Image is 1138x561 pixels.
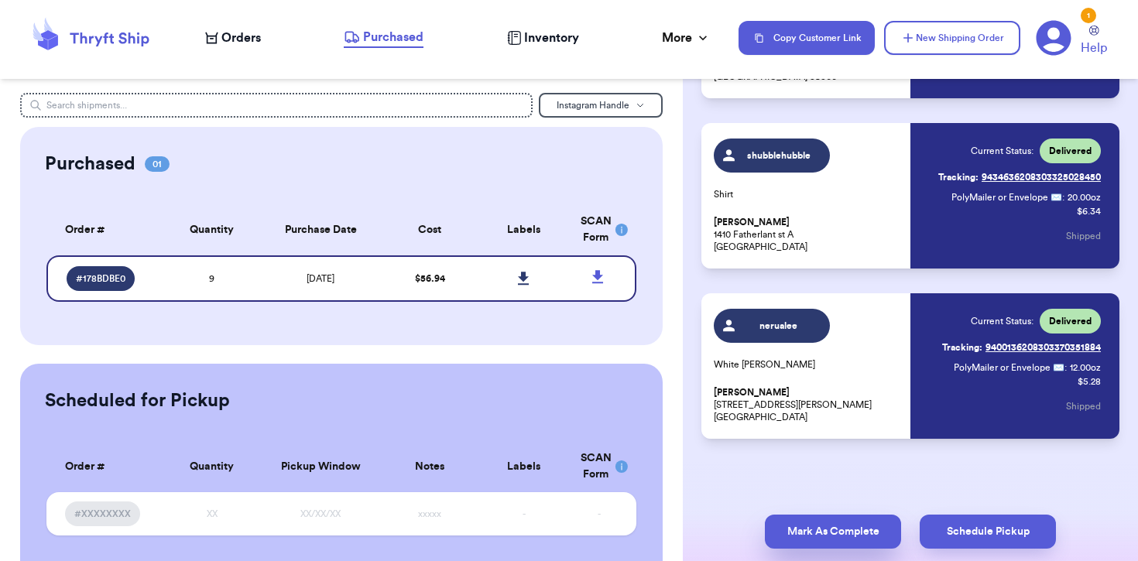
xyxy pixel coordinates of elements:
[1078,375,1101,388] p: $ 5.28
[714,386,901,423] p: [STREET_ADDRESS][PERSON_NAME] [GEOGRAPHIC_DATA]
[598,509,601,518] span: -
[300,509,341,518] span: XX/XX/XX
[714,387,790,399] span: [PERSON_NAME]
[742,320,816,332] span: nerualee
[942,341,982,354] span: Tracking:
[415,274,445,283] span: $ 56.94
[662,29,711,47] div: More
[165,441,259,492] th: Quantity
[920,515,1056,549] button: Schedule Pickup
[523,509,526,518] span: -
[714,188,901,200] p: Shirt
[524,29,579,47] span: Inventory
[557,101,629,110] span: Instagram Handle
[951,193,1062,202] span: PolyMailer or Envelope ✉️
[742,149,816,162] span: shubblehubble
[739,21,875,55] button: Copy Customer Link
[259,441,382,492] th: Pickup Window
[205,29,261,47] a: Orders
[207,509,218,518] span: XX
[382,204,477,255] th: Cost
[477,204,571,255] th: Labels
[145,156,170,172] span: 01
[1066,389,1101,423] button: Shipped
[942,335,1101,360] a: Tracking:9400136208303370351884
[1064,361,1067,374] span: :
[46,204,164,255] th: Order #
[714,216,901,253] p: 1410 Fatherlant st A [GEOGRAPHIC_DATA]
[344,28,423,48] a: Purchased
[307,274,334,283] span: [DATE]
[884,21,1020,55] button: New Shipping Order
[20,93,532,118] input: Search shipments...
[165,204,259,255] th: Quantity
[1066,219,1101,253] button: Shipped
[46,441,164,492] th: Order #
[581,450,618,483] div: SCAN Form
[363,28,423,46] span: Purchased
[1081,26,1107,57] a: Help
[539,93,663,118] button: Instagram Handle
[971,315,1033,327] span: Current Status:
[1081,8,1096,23] div: 1
[1049,145,1092,157] span: Delivered
[418,509,441,518] span: xxxxx
[971,145,1033,157] span: Current Status:
[74,508,131,520] span: #XXXXXXXX
[382,441,477,492] th: Notes
[1070,361,1101,374] span: 12.00 oz
[1068,191,1101,204] span: 20.00 oz
[209,274,214,283] span: 9
[76,272,125,285] span: # 178BDBE0
[507,29,579,47] a: Inventory
[45,152,135,176] h2: Purchased
[714,358,901,371] p: White [PERSON_NAME]
[954,363,1064,372] span: PolyMailer or Envelope ✉️
[938,171,979,183] span: Tracking:
[1081,39,1107,57] span: Help
[477,441,571,492] th: Labels
[1049,315,1092,327] span: Delivered
[581,214,618,246] div: SCAN Form
[1077,205,1101,217] p: $ 6.34
[259,204,382,255] th: Purchase Date
[1062,191,1064,204] span: :
[221,29,261,47] span: Orders
[938,165,1101,190] a: Tracking:9434636208303325028450
[45,388,230,413] h2: Scheduled for Pickup
[765,515,901,549] button: Mark As Complete
[714,217,790,228] span: [PERSON_NAME]
[1036,20,1071,56] a: 1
